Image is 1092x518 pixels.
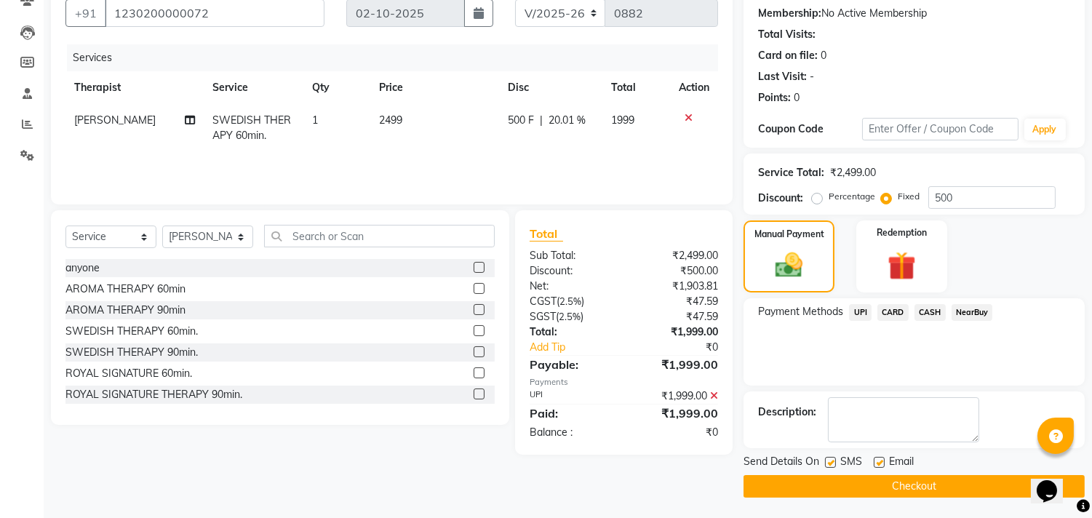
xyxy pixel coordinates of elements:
[530,226,563,242] span: Total
[624,294,730,309] div: ₹47.59
[624,324,730,340] div: ₹1,999.00
[65,260,100,276] div: anyone
[1031,460,1077,503] iframe: chat widget
[508,113,534,128] span: 500 F
[540,113,543,128] span: |
[519,279,624,294] div: Net:
[519,425,624,440] div: Balance :
[65,71,204,104] th: Therapist
[312,113,318,127] span: 1
[370,71,499,104] th: Price
[914,304,946,321] span: CASH
[519,294,624,309] div: ( )
[670,71,718,104] th: Action
[559,311,581,322] span: 2.5%
[65,387,242,402] div: ROYAL SIGNATURE THERAPY 90min.
[862,118,1018,140] input: Enter Offer / Coupon Code
[758,69,807,84] div: Last Visit:
[758,48,818,63] div: Card on file:
[65,345,198,360] div: SWEDISH THERAPY 90min.
[877,304,909,321] span: CARD
[65,303,186,318] div: AROMA THERAPY 90min
[530,310,556,323] span: SGST
[840,454,862,472] span: SMS
[624,263,730,279] div: ₹500.00
[602,71,670,104] th: Total
[758,6,821,21] div: Membership:
[879,248,925,284] img: _gift.svg
[758,121,862,137] div: Coupon Code
[642,340,730,355] div: ₹0
[519,324,624,340] div: Total:
[758,6,1070,21] div: No Active Membership
[519,340,642,355] a: Add Tip
[758,405,816,420] div: Description:
[499,71,602,104] th: Disc
[754,228,824,241] label: Manual Payment
[65,366,192,381] div: ROYAL SIGNATURE 60min.
[952,304,993,321] span: NearBuy
[549,113,586,128] span: 20.01 %
[758,191,803,206] div: Discount:
[624,425,730,440] div: ₹0
[611,113,634,127] span: 1999
[767,250,810,281] img: _cash.svg
[624,309,730,324] div: ₹47.59
[67,44,729,71] div: Services
[810,69,814,84] div: -
[898,190,920,203] label: Fixed
[624,405,730,422] div: ₹1,999.00
[74,113,156,127] span: [PERSON_NAME]
[530,295,557,308] span: CGST
[624,388,730,404] div: ₹1,999.00
[624,356,730,373] div: ₹1,999.00
[65,282,186,297] div: AROMA THERAPY 60min
[204,71,304,104] th: Service
[519,263,624,279] div: Discount:
[889,454,914,472] span: Email
[794,90,800,105] div: 0
[829,190,875,203] label: Percentage
[303,71,370,104] th: Qty
[65,324,198,339] div: SWEDISH THERAPY 60min.
[877,226,927,239] label: Redemption
[744,454,819,472] span: Send Details On
[1024,119,1066,140] button: Apply
[849,304,872,321] span: UPI
[519,309,624,324] div: ( )
[212,113,291,142] span: SWEDISH THERAPY 60min.
[519,248,624,263] div: Sub Total:
[624,279,730,294] div: ₹1,903.81
[758,165,824,180] div: Service Total:
[519,388,624,404] div: UPI
[830,165,876,180] div: ₹2,499.00
[519,356,624,373] div: Payable:
[821,48,826,63] div: 0
[758,27,816,42] div: Total Visits:
[758,90,791,105] div: Points:
[379,113,402,127] span: 2499
[264,225,495,247] input: Search or Scan
[530,376,718,388] div: Payments
[744,475,1085,498] button: Checkout
[519,405,624,422] div: Paid:
[758,304,843,319] span: Payment Methods
[559,295,581,307] span: 2.5%
[624,248,730,263] div: ₹2,499.00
